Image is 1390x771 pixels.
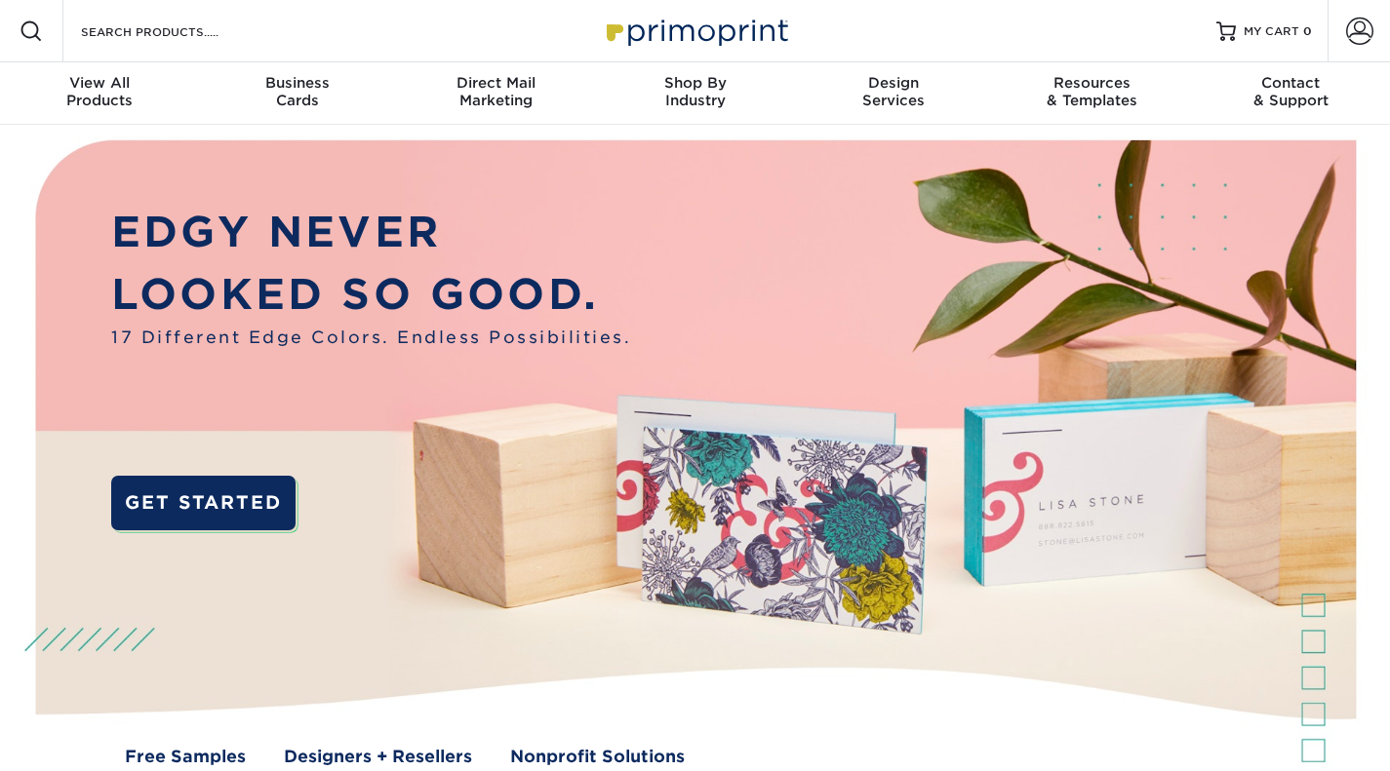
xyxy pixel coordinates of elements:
[199,74,398,92] span: Business
[794,74,993,92] span: Design
[598,10,793,52] img: Primoprint
[596,74,795,92] span: Shop By
[111,476,296,530] a: GET STARTED
[993,62,1192,125] a: Resources& Templates
[596,62,795,125] a: Shop ByIndustry
[794,74,993,109] div: Services
[397,74,596,92] span: Direct Mail
[199,62,398,125] a: BusinessCards
[596,74,795,109] div: Industry
[397,74,596,109] div: Marketing
[993,74,1192,109] div: & Templates
[1244,23,1299,40] span: MY CART
[284,745,472,770] a: Designers + Resellers
[510,745,685,770] a: Nonprofit Solutions
[1191,62,1390,125] a: Contact& Support
[1303,24,1312,38] span: 0
[199,74,398,109] div: Cards
[397,62,596,125] a: Direct MailMarketing
[1191,74,1390,109] div: & Support
[79,19,269,43] input: SEARCH PRODUCTS.....
[993,74,1192,92] span: Resources
[125,745,246,770] a: Free Samples
[111,201,631,263] p: EDGY NEVER
[794,62,993,125] a: DesignServices
[111,326,631,351] span: 17 Different Edge Colors. Endless Possibilities.
[111,263,631,326] p: LOOKED SO GOOD.
[1191,74,1390,92] span: Contact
